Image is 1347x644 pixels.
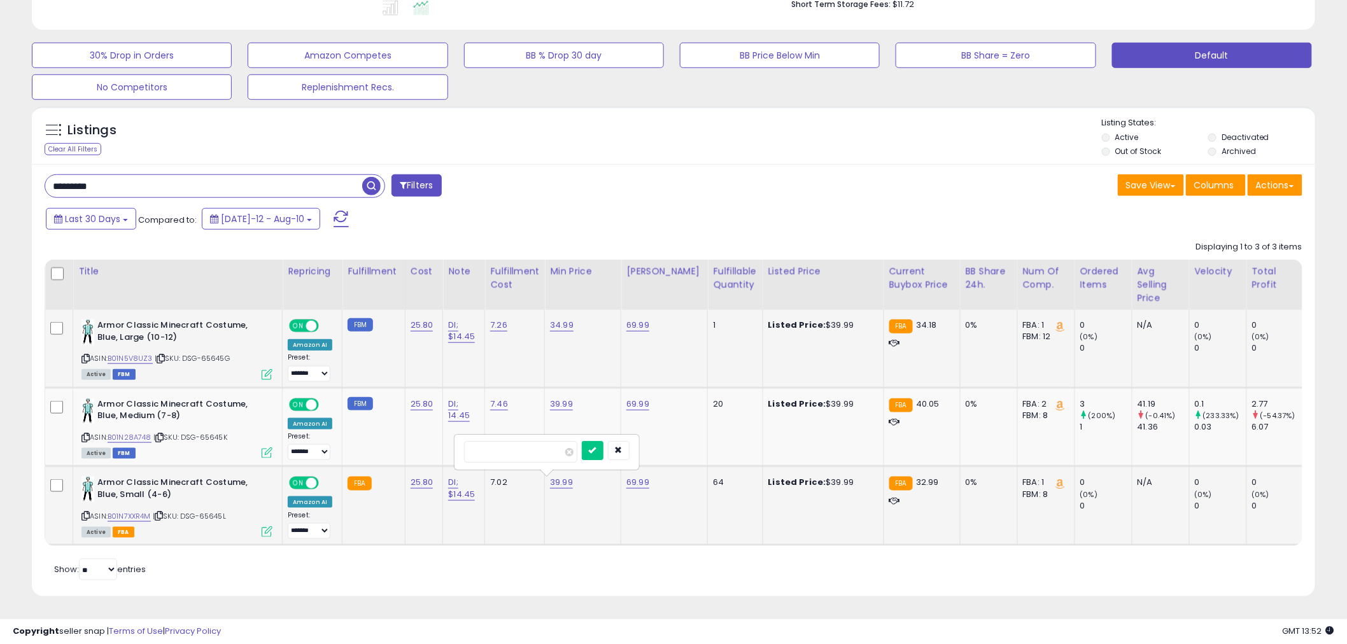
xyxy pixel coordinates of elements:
[916,319,937,331] span: 34.18
[288,496,332,508] div: Amazon AI
[1080,265,1127,291] div: Ordered Items
[65,213,120,225] span: Last 30 Days
[290,478,306,489] span: ON
[1252,319,1304,331] div: 0
[768,265,878,278] div: Listed Price
[348,397,372,410] small: FBM
[1195,265,1241,278] div: Velocity
[81,319,94,345] img: 413ZXHeiu2L._SL40_.jpg
[81,369,111,380] span: All listings currently available for purchase on Amazon
[317,321,337,332] span: OFF
[1196,241,1302,253] div: Displaying 1 to 3 of 3 items
[113,369,136,380] span: FBM
[889,398,913,412] small: FBA
[1283,625,1334,637] span: 2025-09-10 13:52 GMT
[1138,421,1189,433] div: 41.36
[1080,332,1098,342] small: (0%)
[1023,265,1069,291] div: Num of Comp.
[1080,319,1132,331] div: 0
[288,511,332,540] div: Preset:
[317,478,337,489] span: OFF
[626,265,702,278] div: [PERSON_NAME]
[1080,477,1132,488] div: 0
[1222,132,1269,143] label: Deactivated
[1252,332,1270,342] small: (0%)
[348,265,399,278] div: Fulfillment
[248,74,448,100] button: Replenishment Recs.
[966,398,1008,410] div: 0%
[768,476,826,488] b: Listed Price:
[81,448,111,459] span: All listings currently available for purchase on Amazon
[1080,489,1098,500] small: (0%)
[81,527,111,538] span: All listings currently available for purchase on Amazon
[1252,265,1299,291] div: Total Profit
[1195,421,1246,433] div: 0.03
[966,477,1008,488] div: 0%
[1080,421,1132,433] div: 1
[889,265,955,291] div: Current Buybox Price
[1195,489,1213,500] small: (0%)
[165,625,221,637] a: Privacy Policy
[966,265,1012,291] div: BB Share 24h.
[109,625,163,637] a: Terms of Use
[411,398,434,410] a: 25.80
[1195,500,1246,512] div: 0
[896,43,1096,68] button: BB Share = Zero
[138,214,197,226] span: Compared to:
[1138,265,1184,305] div: Avg Selling Price
[448,476,475,500] a: DI; $14.45
[81,319,272,379] div: ASIN:
[713,477,752,488] div: 64
[411,476,434,489] a: 25.80
[32,74,232,100] button: No Competitors
[966,319,1008,331] div: 0%
[1195,398,1246,410] div: 0.1
[1023,319,1065,331] div: FBA: 1
[288,339,332,351] div: Amazon AI
[288,432,332,461] div: Preset:
[1195,477,1246,488] div: 0
[348,477,371,491] small: FBA
[713,319,752,331] div: 1
[550,265,616,278] div: Min Price
[113,527,134,538] span: FBA
[464,43,664,68] button: BB % Drop 30 day
[32,43,232,68] button: 30% Drop in Orders
[81,477,272,536] div: ASIN:
[448,398,470,422] a: DI; 14.45
[108,432,152,443] a: B01N28A748
[153,511,226,521] span: | SKU: DSG-65645L
[1252,398,1304,410] div: 2.77
[626,476,649,489] a: 69.99
[348,318,372,332] small: FBM
[1112,43,1312,68] button: Default
[626,398,649,410] a: 69.99
[97,398,252,425] b: Armor Classic Minecraft Costume, Blue, Medium (7-8)
[1080,342,1132,354] div: 0
[288,418,332,430] div: Amazon AI
[550,398,573,410] a: 39.99
[221,213,304,225] span: [DATE]-12 - Aug-10
[67,122,116,139] h5: Listings
[288,265,337,278] div: Repricing
[78,265,277,278] div: Title
[1252,342,1304,354] div: 0
[1080,500,1132,512] div: 0
[490,477,535,488] div: 7.02
[13,626,221,638] div: seller snap | |
[1203,410,1239,421] small: (233.33%)
[448,319,475,343] a: DI; $14.45
[81,398,94,424] img: 413ZXHeiu2L._SL40_.jpg
[713,398,752,410] div: 20
[1146,410,1176,421] small: (-0.41%)
[1080,398,1132,410] div: 3
[713,265,757,291] div: Fulfillable Quantity
[768,319,874,331] div: $39.99
[768,398,826,410] b: Listed Price:
[490,265,539,291] div: Fulfillment Cost
[290,399,306,410] span: ON
[1194,179,1234,192] span: Columns
[288,353,332,382] div: Preset:
[1260,410,1295,421] small: (-54.37%)
[113,448,136,459] span: FBM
